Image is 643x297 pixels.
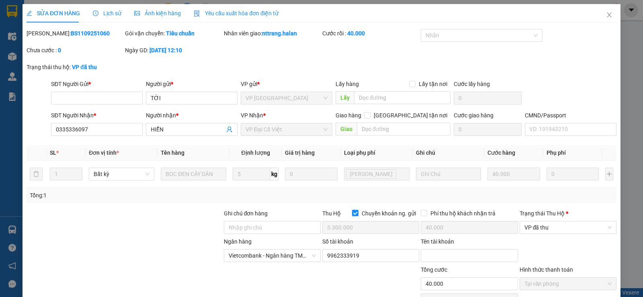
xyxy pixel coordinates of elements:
[322,210,341,217] span: Thu Hộ
[161,168,226,180] input: VD: Bàn, Ghế
[71,30,110,37] b: BS1109251060
[125,29,222,38] div: Gói vận chuyển:
[487,150,515,156] span: Cước hàng
[524,278,612,290] span: Tại văn phòng
[598,4,620,27] button: Close
[224,210,268,217] label: Ghi chú đơn hàng
[50,150,56,156] span: SL
[285,150,315,156] span: Giá trị hàng
[146,111,238,120] div: Người nhận
[194,10,278,16] span: Yêu cầu xuất hóa đơn điện tử
[371,111,451,120] span: [GEOGRAPHIC_DATA] tận nơi
[520,266,573,273] label: Hình thức thanh toán
[421,249,518,262] input: Tên tài khoản
[416,80,451,88] span: Lấy tận nơi
[336,123,357,135] span: Giao
[350,170,393,178] span: [PERSON_NAME]
[421,238,454,245] label: Tên tài khoản
[285,168,337,180] input: 0
[134,10,140,16] span: picture
[454,123,522,136] input: Cước giao hàng
[166,30,195,37] b: Tiêu chuẩn
[346,169,396,179] span: Lưu kho
[30,168,43,180] button: delete
[194,10,200,17] img: icon
[27,10,80,16] span: SỬA ĐƠN HÀNG
[72,64,97,70] b: VP đã thu
[27,46,123,55] div: Chưa cước :
[605,168,613,180] button: plus
[454,112,494,119] label: Cước giao hàng
[246,123,328,135] span: VP Đại Cồ Việt
[125,46,222,55] div: Ngày GD:
[27,10,32,16] span: edit
[427,209,499,218] span: Phí thu hộ khách nhận trả
[93,10,98,16] span: clock-circle
[146,80,238,88] div: Người gửi
[347,30,365,37] b: 40.000
[94,168,149,180] span: Bất kỳ
[51,111,143,120] div: SĐT Người Nhận
[58,47,61,53] b: 0
[161,150,184,156] span: Tên hàng
[525,111,616,120] div: CMND/Passport
[416,168,481,180] input: Ghi Chú
[421,266,447,273] span: Tổng cước
[229,250,316,262] span: Vietcombank - Ngân hàng TMCP Ngoại Thương Việt Nam
[134,10,181,16] span: Ảnh kiện hàng
[454,81,490,87] label: Cước lấy hàng
[93,10,121,16] span: Lịch sử
[341,145,413,161] th: Loại phụ phí
[413,145,485,161] th: Ghi chú
[30,191,249,200] div: Tổng: 1
[241,80,332,88] div: VP gửi
[336,91,354,104] span: Lấy
[322,249,419,262] input: Số tài khoản
[224,29,321,38] div: Nhân viên giao:
[547,150,566,156] span: Phụ phí
[524,221,612,234] span: VP đã thu
[270,168,278,180] span: kg
[336,81,359,87] span: Lấy hàng
[246,92,328,104] span: VP Bắc Sơn
[51,80,143,88] div: SĐT Người Gửi
[27,63,148,72] div: Trạng thái thu hộ:
[354,91,451,104] input: Dọc đường
[262,30,297,37] b: nttrang.halan
[27,29,123,38] div: [PERSON_NAME]:
[226,126,233,133] span: user-add
[322,29,419,38] div: Cước rồi :
[487,168,540,180] input: 0
[606,12,612,18] span: close
[149,47,182,53] b: [DATE] 12:10
[224,221,321,234] input: Ghi chú đơn hàng
[358,209,419,218] span: Chuyển khoản ng. gửi
[454,92,522,104] input: Cước lấy hàng
[241,112,263,119] span: VP Nhận
[357,123,451,135] input: Dọc đường
[224,238,252,245] label: Ngân hàng
[89,150,119,156] span: Đơn vị tính
[520,209,616,218] div: Trạng thái Thu Hộ
[322,238,353,245] label: Số tài khoản
[336,112,361,119] span: Giao hàng
[242,150,270,156] span: Định lượng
